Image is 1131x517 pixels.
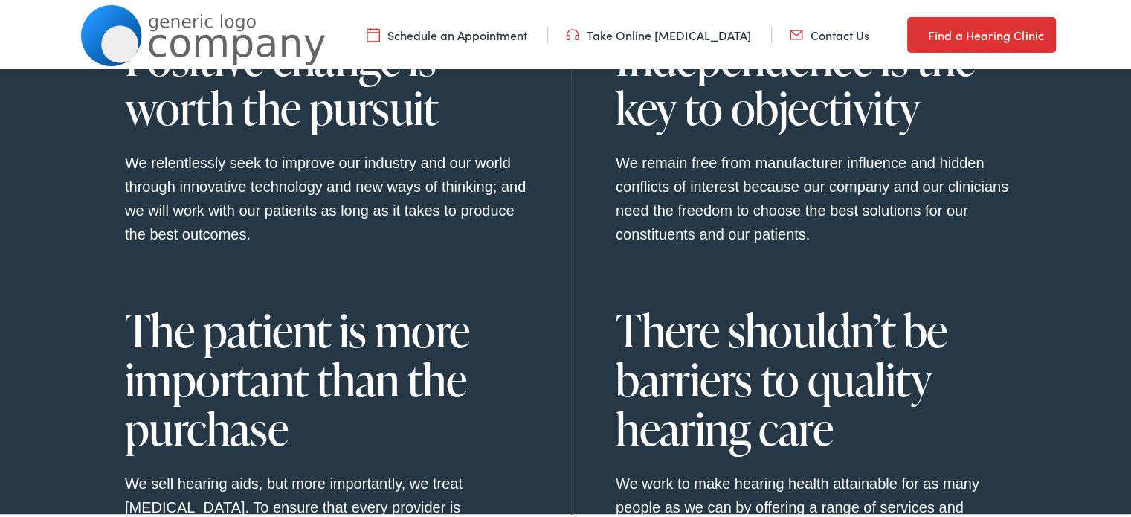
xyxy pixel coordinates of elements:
img: utility icon [566,25,579,41]
a: Take Online [MEDICAL_DATA] [566,25,751,41]
a: Schedule an Appointment [367,25,527,41]
img: utility icon [907,24,921,42]
h3: Positive change is worth the pursuit [125,32,526,130]
a: Contact Us [790,25,869,41]
img: utility icon [790,25,803,41]
div: We relentlessly seek to improve our industry and our world through innovative technology and new ... [125,149,526,244]
img: utility icon [367,25,380,41]
div: We remain free from manufacturer influence and hidden conflicts of interest because our company a... [616,149,1017,244]
h3: The patient is more important than the purchase [125,304,526,451]
h3: There shouldn’t be barriers to quality hearing care [616,304,1017,451]
h3: Independence is the key to objectivity [616,32,1017,130]
a: Find a Hearing Clinic [907,15,1056,51]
